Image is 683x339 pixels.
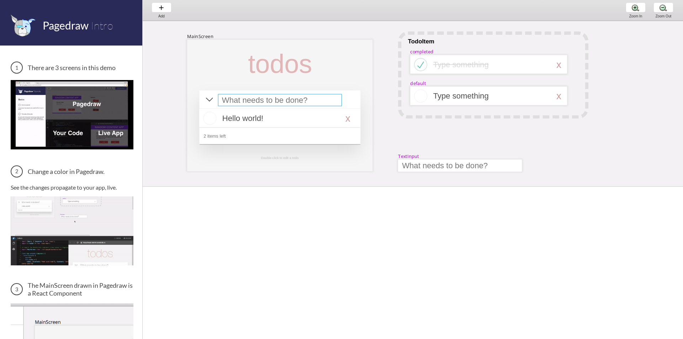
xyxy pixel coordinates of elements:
h3: There are 3 screens in this demo [11,62,133,74]
div: default [410,80,426,86]
img: Change a color in Pagedraw [11,196,133,265]
img: favicon.png [11,14,36,37]
img: zoom-minus.png [660,4,667,11]
img: 3 screens [11,80,133,149]
span: Pagedraw [43,19,89,32]
span: Intro [91,19,113,32]
h3: The MainScreen drawn in Pagedraw is a React Component [11,281,133,297]
div: completed [410,48,433,54]
div: Zoom Out [650,14,677,18]
div: x [556,90,561,101]
img: baseline-add-24px.svg [158,4,165,11]
h3: Change a color in Pagedraw. [11,165,133,178]
p: See the changes propagate to your app, live. [11,184,133,191]
div: Zoom In [622,14,649,18]
div: MainScreen [187,33,213,39]
div: Add [148,14,175,18]
img: zoom-plus.png [632,4,639,11]
div: TextInput [398,153,419,159]
div: x [556,59,561,70]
